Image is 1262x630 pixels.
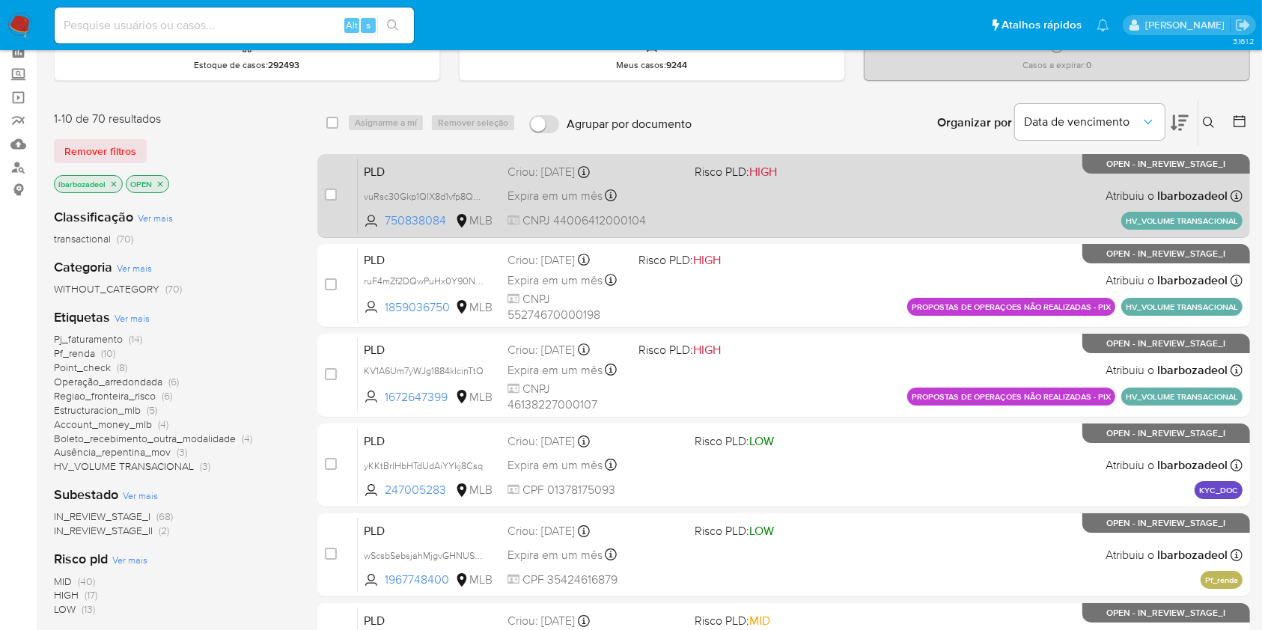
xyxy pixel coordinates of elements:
[366,18,371,32] span: s
[1097,19,1109,31] a: Notificações
[377,15,408,36] button: search-icon
[1002,17,1082,33] span: Atalhos rápidos
[1235,17,1251,33] a: Sair
[1145,18,1230,32] p: lucas.barboza@mercadolivre.com
[55,16,414,35] input: Pesquise usuários ou casos...
[346,18,358,32] span: Alt
[1233,35,1255,47] span: 3.161.2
